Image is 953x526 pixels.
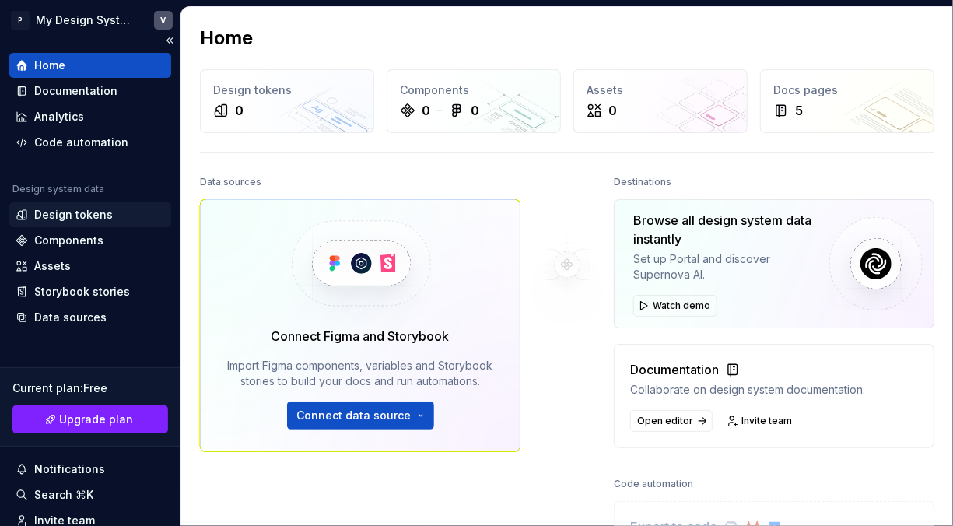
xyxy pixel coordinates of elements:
a: Code automation [9,130,171,155]
span: Open editor [637,415,693,427]
button: Connect data source [287,402,434,430]
span: Invite team [741,415,792,427]
button: PMy Design SystemV [3,3,177,37]
a: Invite team [722,410,799,432]
a: Design tokens0 [200,69,374,133]
a: Components00 [387,69,561,133]
div: Docs pages [773,82,921,98]
div: 0 [471,101,479,120]
div: Design tokens [34,207,113,223]
div: Components [400,82,548,98]
div: 0 [608,101,617,120]
button: Notifications [9,457,171,482]
a: Storybook stories [9,279,171,304]
div: Import Figma components, variables and Storybook stories to build your docs and run automations. [222,358,498,389]
div: Browse all design system data instantly [633,211,817,248]
div: Destinations [614,171,671,193]
div: Set up Portal and discover Supernova AI. [633,251,817,282]
div: Storybook stories [34,284,130,300]
a: Components [9,228,171,253]
div: Documentation [630,360,865,379]
div: Design system data [12,183,104,195]
div: 5 [795,101,803,120]
div: Design tokens [213,82,361,98]
div: Home [34,58,65,73]
div: Search ⌘K [34,487,93,503]
div: Code automation [34,135,128,150]
button: Watch demo [633,295,717,317]
a: Open editor [630,410,713,432]
div: Analytics [34,109,84,124]
button: Collapse sidebar [159,30,180,51]
div: 0 [422,101,430,120]
div: V [161,14,166,26]
div: Current plan : Free [12,380,168,396]
h2: Home [200,26,253,51]
div: Documentation [34,83,117,99]
a: Data sources [9,305,171,330]
a: Assets [9,254,171,279]
a: Home [9,53,171,78]
a: Design tokens [9,202,171,227]
button: Search ⌘K [9,482,171,507]
div: Collaborate on design system documentation. [630,382,865,398]
div: Assets [34,258,71,274]
a: Assets0 [573,69,748,133]
a: Docs pages5 [760,69,934,133]
div: My Design System [36,12,135,28]
span: Watch demo [653,300,710,312]
div: Data sources [34,310,107,325]
div: Connect Figma and Storybook [272,327,450,345]
span: Connect data source [297,408,412,423]
a: Analytics [9,104,171,129]
a: Upgrade plan [12,405,168,433]
div: P [11,11,30,30]
div: Assets [587,82,734,98]
div: Components [34,233,103,248]
div: Code automation [614,473,693,495]
span: Upgrade plan [60,412,134,427]
div: 0 [235,101,244,120]
a: Documentation [9,79,171,103]
div: Data sources [200,171,261,193]
div: Notifications [34,461,105,477]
